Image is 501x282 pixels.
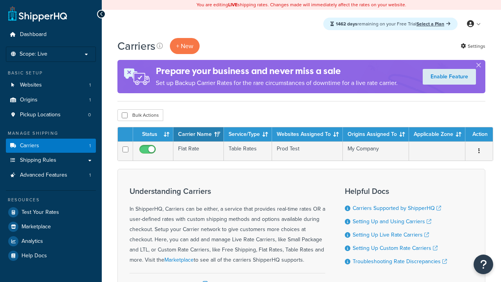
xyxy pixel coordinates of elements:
li: Origins [6,93,96,107]
th: Service/Type: activate to sort column ascending [224,127,272,141]
li: Advanced Features [6,168,96,183]
span: Help Docs [22,253,47,259]
a: Select a Plan [416,20,451,27]
p: Set up Backup Carrier Rates for the rare circumstances of downtime for a live rate carrier. [156,78,398,89]
a: Advanced Features 1 [6,168,96,183]
li: Carriers [6,139,96,153]
a: Marketplace [164,256,194,264]
span: Origins [20,97,38,103]
th: Carrier Name: activate to sort column ascending [173,127,224,141]
a: Shipping Rules [6,153,96,168]
a: Marketplace [6,220,96,234]
th: Origins Assigned To: activate to sort column ascending [343,127,409,141]
h1: Carriers [117,38,155,54]
td: Table Rates [224,141,272,161]
a: Test Your Rates [6,205,96,219]
span: Dashboard [20,31,47,38]
span: 1 [89,82,91,89]
h4: Prepare your business and never miss a sale [156,65,398,78]
a: Help Docs [6,249,96,263]
th: Status: activate to sort column ascending [133,127,173,141]
a: Enable Feature [423,69,476,85]
img: ad-rules-rateshop-fe6ec290ccb7230408bd80ed9643f0289d75e0ffd9eb532fc0e269fcd187b520.png [117,60,156,93]
span: 1 [89,172,91,179]
a: Setting Up Custom Rate Carriers [353,244,438,252]
a: Troubleshooting Rate Discrepancies [353,257,447,266]
span: Marketplace [22,224,51,230]
a: Analytics [6,234,96,248]
span: Pickup Locations [20,112,61,118]
div: Manage Shipping [6,130,96,137]
span: Carriers [20,143,39,149]
span: Analytics [22,238,43,245]
div: remaining on your Free Trial [323,18,458,30]
a: Carriers 1 [6,139,96,153]
span: Advanced Features [20,172,67,179]
span: Scope: Live [20,51,47,58]
a: ShipperHQ Home [8,6,67,22]
th: Action [465,127,493,141]
span: 1 [89,97,91,103]
div: Resources [6,197,96,203]
td: My Company [343,141,409,161]
span: Shipping Rules [20,157,56,164]
div: Basic Setup [6,70,96,76]
a: Settings [461,41,485,52]
a: Setting Up Live Rate Carriers [353,231,429,239]
h3: Understanding Carriers [130,187,325,195]
li: Websites [6,78,96,92]
th: Applicable Zone: activate to sort column ascending [409,127,465,141]
a: Setting Up and Using Carriers [353,217,431,226]
th: Websites Assigned To: activate to sort column ascending [272,127,343,141]
span: Websites [20,82,42,89]
button: + New [170,38,200,54]
button: Bulk Actions [117,109,163,121]
a: Origins 1 [6,93,96,107]
button: Open Resource Center [474,255,493,274]
a: Websites 1 [6,78,96,92]
b: LIVE [228,1,238,8]
td: Prod Test [272,141,343,161]
strong: 1462 days [336,20,357,27]
span: Test Your Rates [22,209,59,216]
a: Dashboard [6,27,96,42]
div: In ShipperHQ, Carriers can be either, a service that provides real-time rates OR a user-defined r... [130,187,325,265]
a: Carriers Supported by ShipperHQ [353,204,441,212]
li: Pickup Locations [6,108,96,122]
span: 1 [89,143,91,149]
td: Flat Rate [173,141,224,161]
a: Pickup Locations 0 [6,108,96,122]
h3: Helpful Docs [345,187,447,195]
span: 0 [88,112,91,118]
